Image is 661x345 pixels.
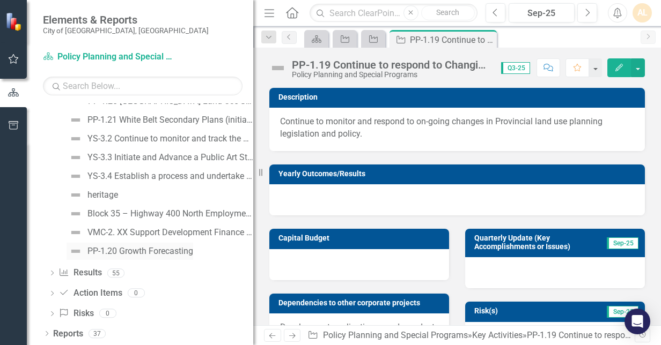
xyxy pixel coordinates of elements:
div: » » [307,329,634,342]
div: Block 35 – Highway 400 North Employment Lands Secondary Plan Amendment [87,209,253,219]
div: 0 [99,309,116,318]
h3: Dependencies to other corporate projects [278,299,444,307]
div: 55 [107,268,124,277]
img: Not Defined [69,132,82,145]
div: PP-1.20 Growth Forecasting [87,246,193,256]
div: YS-3.3 Initiate and Advance a Public Art Study for the Yonge Steeles Corridor Secondary Plan - [G... [87,153,253,162]
img: Not Defined [69,151,82,164]
div: Policy Planning and Special Programs [292,71,490,79]
small: City of [GEOGRAPHIC_DATA], [GEOGRAPHIC_DATA] [43,26,209,35]
div: VMC-2. XX Support Development Finance and IPCAM with the 2026 City-Wide Development Charge Update... [87,228,253,237]
h3: Description [278,93,640,101]
span: Sep-25 [607,237,638,249]
a: Policy Planning and Special Programs [43,51,177,63]
div: 37 [89,329,106,338]
input: Search Below... [43,77,243,95]
div: heritage [87,190,118,200]
img: Not Defined [69,189,82,201]
img: Not Defined [69,207,82,220]
a: YS-3.2 Continue to monitor and track the development of the Yonge/Steeles Area as a complete comm... [67,130,253,147]
img: Not Defined [269,59,287,77]
h3: Quarterly Update (Key Accomplishments or Issues) [474,234,607,251]
span: Elements & Reports [43,13,209,26]
div: Open Intercom Messenger [625,309,650,334]
a: YS-3.3 Initiate and Advance a Public Art Study for the Yonge Steeles Corridor Secondary Plan - [G... [67,149,253,166]
img: Not Defined [69,170,82,183]
span: Sep-25 [607,306,638,318]
img: ClearPoint Strategy [5,12,24,31]
input: Search ClearPoint... [310,4,478,22]
a: Reports [53,328,83,340]
div: PP-1.21 White Belt Secondary Plans (initiate in Q4) [87,115,253,125]
span: Q3-25 [501,62,530,74]
a: Risks [58,307,93,320]
h3: Risk(s) [474,307,544,315]
div: 0 [128,289,145,298]
img: Not Defined [69,114,82,126]
p: Continue to monitor and respond to on-going changes in Provincial land use planning legislation a... [280,116,634,140]
a: Block 35 – Highway 400 North Employment Lands Secondary Plan Amendment [67,205,253,222]
a: VMC-2. XX Support Development Finance and IPCAM with the 2026 City-Wide Development Charge Update... [67,224,253,241]
h3: Capital Budget [278,234,444,242]
a: PP-1.21 White Belt Secondary Plans (initiate in Q4) [67,111,253,129]
div: PP-1.19 Continue to respond to Changing Legislation [410,33,494,47]
div: YS-3.4 Establish a process and undertake the review of studies proposing new infrastructure requi... [87,171,253,181]
a: Action Items [58,287,122,299]
a: YS-3.4 Establish a process and undertake the review of studies proposing new infrastructure requi... [67,168,253,185]
a: heritage [67,186,118,204]
div: Sep-25 [512,7,571,20]
h3: Yearly Outcomes/Results [278,170,640,178]
a: Policy Planning and Special Programs [323,330,468,340]
span: Search [436,8,459,17]
a: Key Activities [472,330,523,340]
img: Not Defined [69,245,82,258]
img: Not Defined [69,226,82,239]
button: Search [421,5,475,20]
div: YS-3.2 Continue to monitor and track the development of the Yonge/Steeles Area as a complete comm... [87,134,253,144]
a: Results [58,267,101,279]
a: PP-1.20 Growth Forecasting [67,243,193,260]
div: PP-1.19 Continue to respond to Changing Legislation [292,59,490,71]
button: Sep-25 [509,3,575,22]
button: AL [633,3,652,22]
